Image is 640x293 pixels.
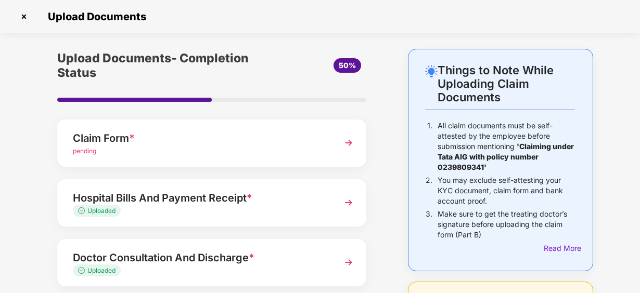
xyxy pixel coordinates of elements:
img: svg+xml;base64,PHN2ZyBpZD0iQ3Jvc3MtMzJ4MzIiIHhtbG5zPSJodHRwOi8vd3d3LnczLm9yZy8yMDAwL3N2ZyIgd2lkdG... [16,8,32,25]
img: svg+xml;base64,PHN2ZyB4bWxucz0iaHR0cDovL3d3dy53My5vcmcvMjAwMC9zdmciIHdpZHRoPSIxMy4zMzMiIGhlaWdodD... [78,267,87,274]
span: 50% [339,61,356,70]
div: Read More [544,243,575,254]
p: 2. [426,175,432,206]
p: 3. [426,209,432,240]
div: Doctor Consultation And Discharge [73,249,327,266]
div: Claim Form [73,130,327,146]
img: svg+xml;base64,PHN2ZyB4bWxucz0iaHR0cDovL3d3dy53My5vcmcvMjAwMC9zdmciIHdpZHRoPSIxMy4zMzMiIGhlaWdodD... [78,207,87,214]
p: 1. [427,121,432,172]
img: svg+xml;base64,PHN2ZyBpZD0iTmV4dCIgeG1sbnM9Imh0dHA6Ly93d3cudzMub3JnLzIwMDAvc3ZnIiB3aWR0aD0iMzYiIG... [339,193,358,212]
span: Uploaded [87,207,116,215]
p: You may exclude self-attesting your KYC document, claim form and bank account proof. [438,175,575,206]
div: Things to Note While Uploading Claim Documents [438,63,575,104]
div: Upload Documents- Completion Status [57,49,263,82]
img: svg+xml;base64,PHN2ZyBpZD0iTmV4dCIgeG1sbnM9Imh0dHA6Ly93d3cudzMub3JnLzIwMDAvc3ZnIiB3aWR0aD0iMzYiIG... [339,134,358,152]
p: All claim documents must be self-attested by the employee before submission mentioning [438,121,575,172]
b: 'Claiming under Tata AIG with policy number 0239809341' [438,142,574,171]
span: Uploaded [87,267,116,274]
img: svg+xml;base64,PHN2ZyB4bWxucz0iaHR0cDovL3d3dy53My5vcmcvMjAwMC9zdmciIHdpZHRoPSIyNC4wOTMiIGhlaWdodD... [425,65,438,77]
span: pending [73,147,96,155]
div: Hospital Bills And Payment Receipt [73,190,327,206]
img: svg+xml;base64,PHN2ZyBpZD0iTmV4dCIgeG1sbnM9Imh0dHA6Ly93d3cudzMub3JnLzIwMDAvc3ZnIiB3aWR0aD0iMzYiIG... [339,253,358,272]
p: Make sure to get the treating doctor’s signature before uploading the claim form (Part B) [438,209,575,240]
span: Upload Documents [37,10,151,23]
